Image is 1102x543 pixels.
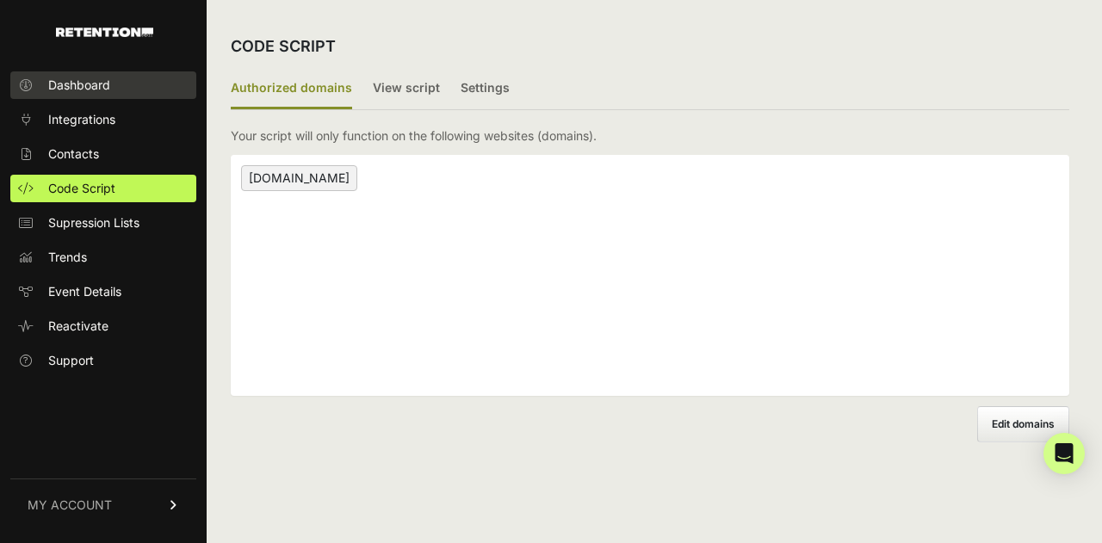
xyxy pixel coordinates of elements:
[10,175,196,202] a: Code Script
[10,278,196,305] a: Event Details
[461,69,510,109] label: Settings
[10,106,196,133] a: Integrations
[48,352,94,369] span: Support
[28,497,112,514] span: MY ACCOUNT
[10,209,196,237] a: Supression Lists
[48,249,87,266] span: Trends
[10,140,196,168] a: Contacts
[1043,433,1085,474] div: Open Intercom Messenger
[48,111,115,128] span: Integrations
[241,165,357,191] span: [DOMAIN_NAME]
[10,478,196,531] a: MY ACCOUNT
[48,318,108,335] span: Reactivate
[48,145,99,163] span: Contacts
[10,312,196,340] a: Reactivate
[10,71,196,99] a: Dashboard
[231,34,336,59] h2: CODE SCRIPT
[373,69,440,109] label: View script
[48,180,115,197] span: Code Script
[10,347,196,374] a: Support
[992,417,1055,430] span: Edit domains
[231,127,597,145] p: Your script will only function on the following websites (domains).
[56,28,153,37] img: Retention.com
[48,283,121,300] span: Event Details
[48,77,110,94] span: Dashboard
[48,214,139,231] span: Supression Lists
[231,69,352,109] label: Authorized domains
[10,244,196,271] a: Trends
